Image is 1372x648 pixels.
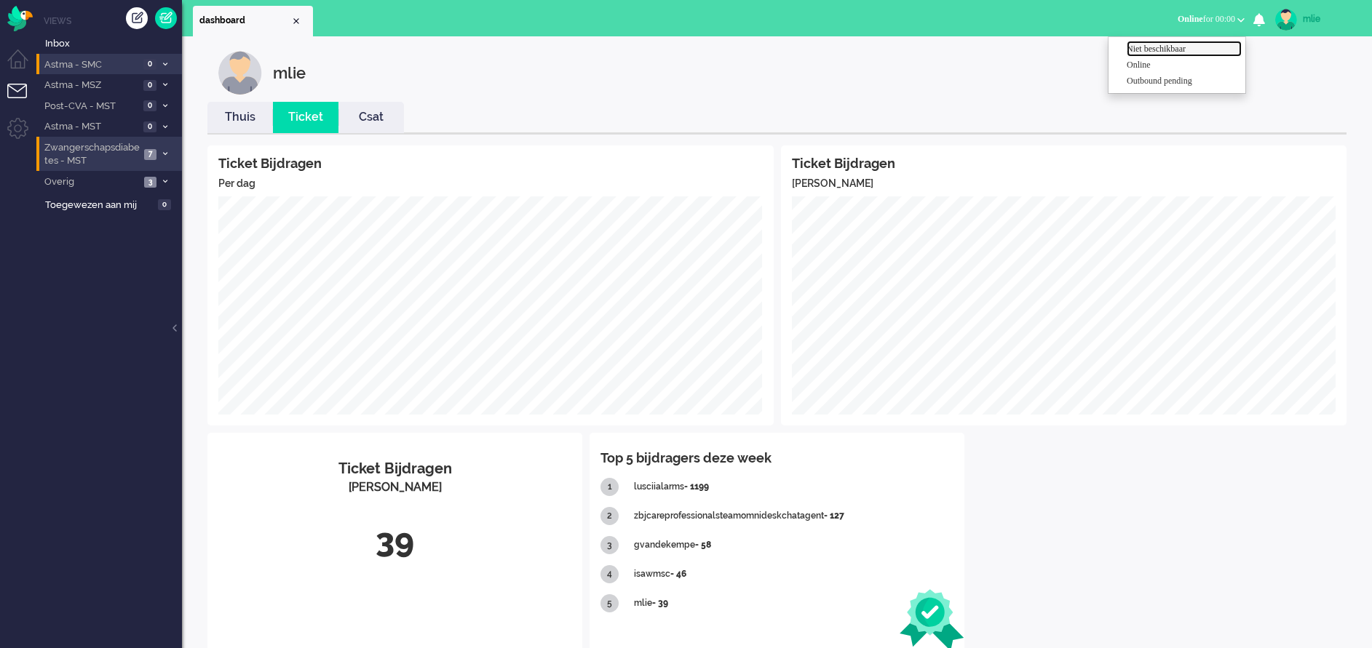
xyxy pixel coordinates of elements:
[42,100,139,113] span: Post-CVA - MST
[199,15,290,27] span: dashboard
[600,536,619,554] div: 3
[634,589,953,618] div: mlie
[207,102,273,133] li: Thuis
[45,199,154,212] span: Toegewezen aan mij
[695,540,711,550] b: - 58
[1169,4,1253,36] li: Onlinefor 00:00 Niet beschikbaarOnlineOutbound pending
[600,565,619,583] div: 4
[42,196,182,212] a: Toegewezen aan mij 0
[193,6,313,36] li: Dashboard
[218,479,571,496] div: [PERSON_NAME]
[1178,14,1203,24] span: Online
[42,79,139,92] span: Astma - MSZ
[42,58,139,72] span: Astma - SMC
[600,507,619,525] div: 2
[684,481,709,492] b: - 1199
[207,109,273,126] a: Thuis
[338,102,404,133] li: Csat
[600,478,619,496] div: 1
[42,35,182,51] a: Inbox
[1275,9,1297,31] img: avatar
[652,598,668,608] b: - 39
[218,51,262,95] img: customer.svg
[7,118,40,151] li: Admin menu
[792,156,1336,171] h4: Ticket Bijdragen
[143,121,156,132] span: 0
[143,59,156,70] span: 0
[338,109,404,126] a: Csat
[143,80,156,91] span: 0
[290,15,302,27] div: Close tab
[126,7,148,29] div: Creëer ticket
[670,569,686,579] b: - 46
[218,458,571,479] div: Ticket Bijdragen
[1303,12,1357,26] div: mlie
[600,594,619,612] div: 5
[1169,9,1253,30] button: Onlinefor 00:00
[155,7,177,29] a: Quick Ticket
[273,109,338,126] a: Ticket
[7,49,40,82] li: Dashboard menu
[1178,14,1235,24] span: for 00:00
[7,6,33,31] img: flow_omnibird.svg
[158,199,171,210] span: 0
[7,9,33,20] a: Omnidesk
[1127,59,1242,71] label: Online
[42,175,140,189] span: Overig
[634,560,953,589] div: isawmsc
[634,473,953,502] div: lusciialarms
[634,502,953,531] div: zbjcareprofessionalsteamomnideskchatagent
[42,120,139,134] span: Astma - MST
[143,100,156,111] span: 0
[218,178,763,189] h5: Per dag
[42,141,140,168] span: Zwangerschapsdiabetes - MST
[144,177,156,188] span: 3
[7,84,40,116] li: Tickets menu
[792,178,1336,189] h5: [PERSON_NAME]
[45,37,182,51] span: Inbox
[218,156,763,171] h4: Ticket Bijdragen
[1127,43,1242,55] label: Niet beschikbaar
[824,511,844,521] b: - 127
[144,149,156,160] span: 7
[1127,75,1242,87] label: Outbound pending
[218,517,571,565] div: 39
[273,102,338,133] li: Ticket
[273,51,306,95] div: mlie
[634,531,953,560] div: gvandekempe
[600,451,953,465] h4: Top 5 bijdragers deze week
[44,15,182,27] li: Views
[1272,9,1357,31] a: mlie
